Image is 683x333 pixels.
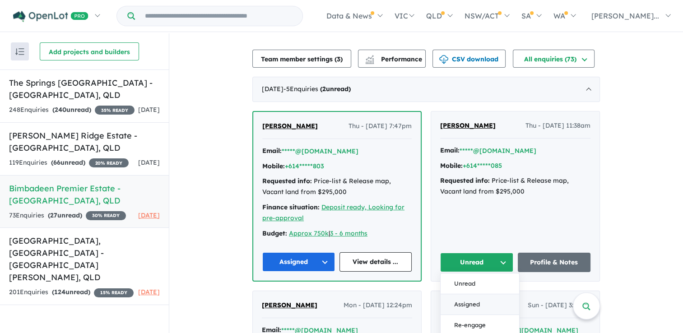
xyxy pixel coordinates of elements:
[9,287,134,298] div: 201 Enquir ies
[53,158,60,166] span: 66
[9,210,126,221] div: 73 Enquir ies
[262,203,404,222] a: Deposit ready, Looking for pre-approval
[262,300,317,311] a: [PERSON_NAME]
[94,288,134,297] span: 15 % READY
[262,177,312,185] strong: Requested info:
[330,229,367,237] a: 3 - 6 months
[440,176,490,185] strong: Requested info:
[138,158,160,166] span: [DATE]
[440,253,513,272] button: Unread
[441,273,519,294] button: Unread
[9,105,135,116] div: 248 Enquir ies
[138,288,160,296] span: [DATE]
[262,122,318,130] span: [PERSON_NAME]
[432,50,506,68] button: CSV download
[89,158,129,167] span: 20 % READY
[138,211,160,219] span: [DATE]
[262,301,317,309] span: [PERSON_NAME]
[320,85,351,93] strong: ( unread)
[591,11,659,20] span: [PERSON_NAME]...
[441,294,519,315] button: Assigned
[13,11,88,22] img: Openlot PRO Logo White
[322,85,326,93] span: 2
[138,106,160,114] span: [DATE]
[9,182,160,207] h5: Bimbadeen Premier Estate - [GEOGRAPHIC_DATA] , QLD
[50,211,57,219] span: 27
[337,55,340,63] span: 3
[262,176,412,198] div: Price-list & Release map, Vacant land from $295,000
[252,77,600,102] div: [DATE]
[262,203,320,211] strong: Finance situation:
[86,211,126,220] span: 30 % READY
[262,228,412,239] div: |
[262,252,335,272] button: Assigned
[365,58,374,64] img: bar-chart.svg
[15,48,24,55] img: sort.svg
[51,158,85,166] strong: ( unread)
[9,77,160,101] h5: The Springs [GEOGRAPHIC_DATA] - [GEOGRAPHIC_DATA] , QLD
[367,55,422,63] span: Performance
[54,288,65,296] span: 124
[262,229,287,237] strong: Budget:
[440,120,496,131] a: [PERSON_NAME]
[40,42,139,60] button: Add projects and builders
[440,146,460,154] strong: Email:
[366,55,374,60] img: line-chart.svg
[52,288,90,296] strong: ( unread)
[513,50,595,68] button: All enquiries (73)
[283,85,351,93] span: - 5 Enquir ies
[95,106,135,115] span: 35 % READY
[440,162,463,170] strong: Mobile:
[339,252,412,272] a: View details ...
[518,253,591,272] a: Profile & Notes
[344,300,412,311] span: Mon - [DATE] 12:24pm
[528,300,590,311] span: Sun - [DATE] 3:34pm
[289,229,329,237] a: Approx 750k
[9,157,129,168] div: 119 Enquir ies
[55,106,66,114] span: 240
[9,235,160,283] h5: [GEOGRAPHIC_DATA], [GEOGRAPHIC_DATA] - [GEOGRAPHIC_DATA][PERSON_NAME] , QLD
[440,176,590,197] div: Price-list & Release map, Vacant land from $295,000
[137,6,301,26] input: Try estate name, suburb, builder or developer
[48,211,82,219] strong: ( unread)
[525,120,590,131] span: Thu - [DATE] 11:38am
[262,121,318,132] a: [PERSON_NAME]
[439,55,448,64] img: download icon
[358,50,426,68] button: Performance
[52,106,91,114] strong: ( unread)
[440,121,496,129] span: [PERSON_NAME]
[9,129,160,154] h5: [PERSON_NAME] Ridge Estate - [GEOGRAPHIC_DATA] , QLD
[348,121,412,132] span: Thu - [DATE] 7:47pm
[252,50,351,68] button: Team member settings (3)
[262,147,282,155] strong: Email:
[262,162,285,170] strong: Mobile:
